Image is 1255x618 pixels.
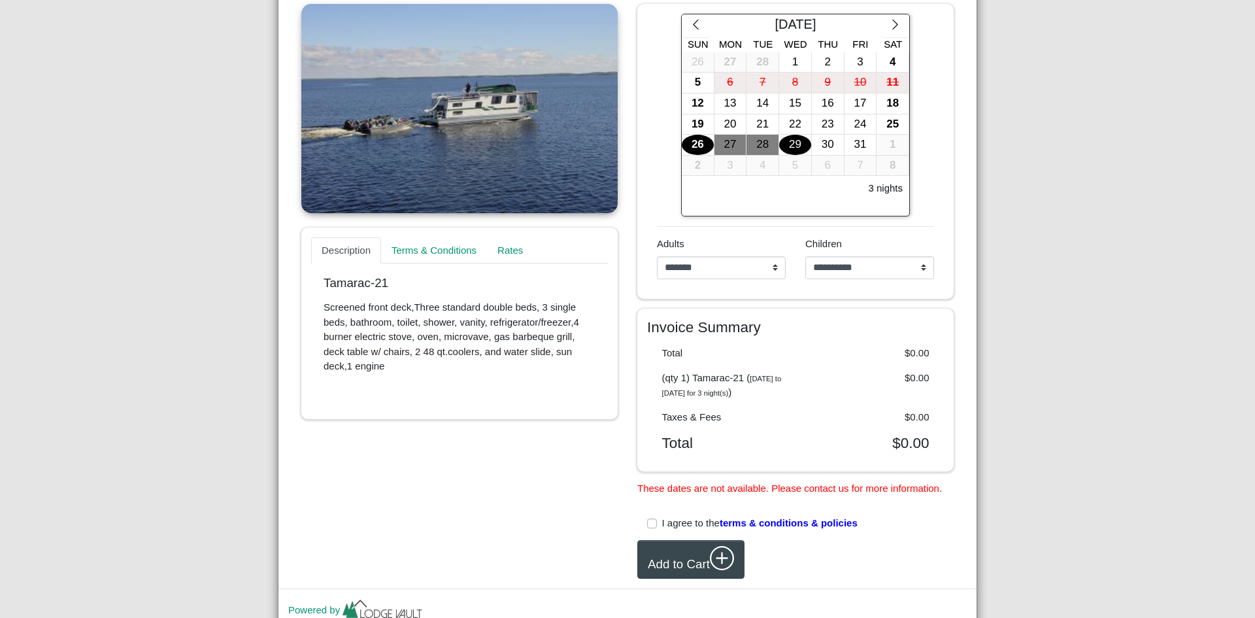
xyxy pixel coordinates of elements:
div: 5 [779,156,811,176]
p: Tamarac-21 [324,276,595,291]
button: 26 [682,52,714,73]
span: Thu [818,39,838,50]
button: 3 [845,52,877,73]
div: 16 [812,94,844,114]
button: 5 [779,156,812,177]
div: 3 [714,156,746,176]
button: 25 [877,114,909,135]
div: 29 [779,135,811,155]
div: $0.00 [795,434,939,452]
button: 4 [877,52,909,73]
button: 1 [779,52,812,73]
div: 8 [877,156,909,176]
div: 6 [812,156,844,176]
div: 19 [682,114,714,135]
button: 4 [746,156,779,177]
a: Powered by [288,604,425,615]
button: 31 [845,135,877,156]
div: 30 [812,135,844,155]
button: 28 [746,135,779,156]
div: $0.00 [795,346,939,361]
div: 1 [877,135,909,155]
button: chevron left [682,14,710,38]
button: 2 [682,156,714,177]
label: I agree to the [662,516,858,531]
button: 9 [812,73,845,94]
div: 10 [845,73,877,93]
button: 13 [714,94,747,114]
div: 26 [682,135,714,155]
div: $0.00 [795,410,939,425]
button: 14 [746,94,779,114]
div: 27 [714,135,746,155]
button: 15 [779,94,812,114]
button: 29 [779,135,812,156]
button: 8 [877,156,909,177]
svg: plus circle [710,546,735,571]
svg: chevron left [690,18,702,31]
button: 21 [746,114,779,135]
li: These dates are not available. Please contact us for more information. [637,481,954,496]
div: 9 [812,73,844,93]
div: 5 [682,73,714,93]
button: 19 [682,114,714,135]
div: 4 [746,156,778,176]
div: 8 [779,73,811,93]
div: 2 [812,52,844,73]
button: Add to Cartplus circle [637,540,745,579]
div: 7 [845,156,877,176]
button: 22 [779,114,812,135]
button: 2 [812,52,845,73]
div: 2 [682,156,714,176]
a: Description [311,237,381,264]
div: 23 [812,114,844,135]
button: 18 [877,94,909,114]
div: 22 [779,114,811,135]
span: Sun [688,39,709,50]
span: Adults [657,238,684,249]
span: Children [805,238,842,249]
div: 11 [877,73,909,93]
span: Sat [884,39,902,50]
button: 7 [845,156,877,177]
button: 26 [682,135,714,156]
div: 12 [682,94,714,114]
div: $0.00 [795,371,939,400]
button: 12 [682,94,714,114]
button: 27 [714,52,747,73]
h4: Invoice Summary [647,318,944,336]
button: 3 [714,156,747,177]
svg: chevron right [889,18,901,31]
p: Screened front deck,Three standard double beds, 3 single beds, bathroom, toilet, shower, vanity, ... [324,300,595,374]
div: 1 [779,52,811,73]
div: 20 [714,114,746,135]
button: 5 [682,73,714,94]
a: Terms & Conditions [381,237,487,264]
div: 28 [746,135,778,155]
div: 31 [845,135,877,155]
button: 16 [812,94,845,114]
span: Wed [784,39,807,50]
button: 24 [845,114,877,135]
div: Total [652,346,796,361]
button: 28 [746,52,779,73]
span: Mon [719,39,742,50]
h6: 3 nights [868,182,903,194]
button: 7 [746,73,779,94]
button: 6 [812,156,845,177]
a: Rates [487,237,533,264]
div: Total [652,434,796,452]
div: 15 [779,94,811,114]
span: Tue [753,39,773,50]
button: 27 [714,135,747,156]
button: 17 [845,94,877,114]
div: Taxes & Fees [652,410,796,425]
button: chevron right [881,14,909,38]
div: [DATE] [710,14,881,38]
